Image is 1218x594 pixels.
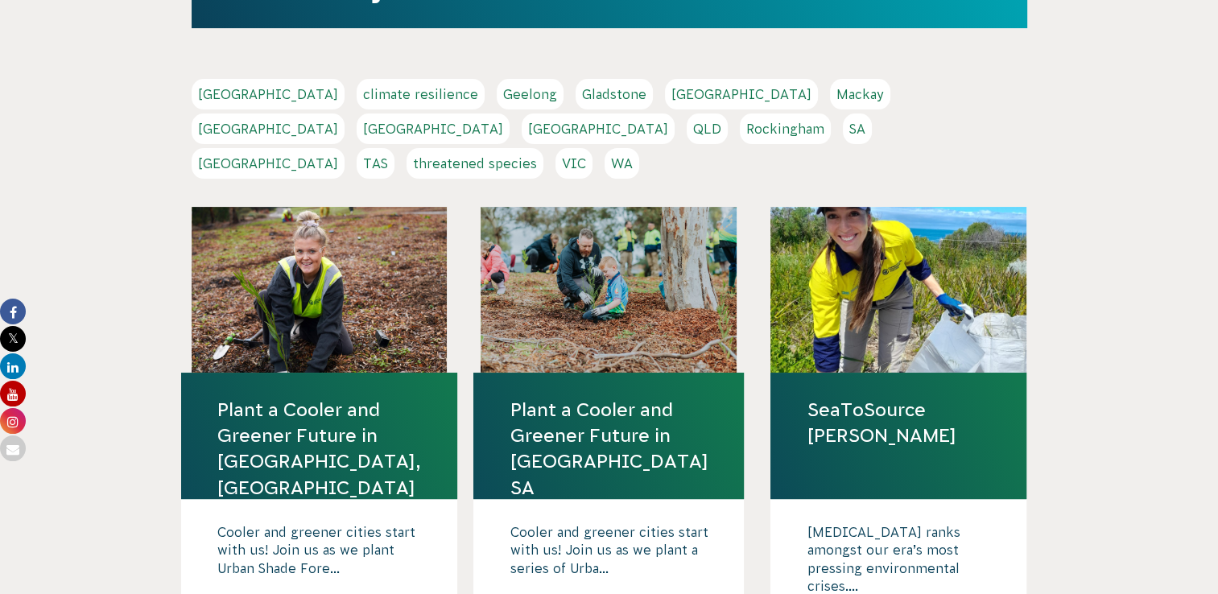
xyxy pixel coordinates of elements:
[522,113,675,144] a: [GEOGRAPHIC_DATA]
[605,148,639,179] a: WA
[555,148,592,179] a: VIC
[576,79,653,109] a: Gladstone
[510,397,708,501] a: Plant a Cooler and Greener Future in [GEOGRAPHIC_DATA] SA
[740,113,831,144] a: Rockingham
[665,79,818,109] a: [GEOGRAPHIC_DATA]
[217,397,421,501] a: Plant a Cooler and Greener Future in [GEOGRAPHIC_DATA], [GEOGRAPHIC_DATA]
[807,397,990,448] a: SeaToSource [PERSON_NAME]
[843,113,872,144] a: SA
[687,113,728,144] a: QLD
[830,79,890,109] a: Mackay
[357,113,510,144] a: [GEOGRAPHIC_DATA]
[357,148,394,179] a: TAS
[357,79,485,109] a: climate resilience
[192,148,345,179] a: [GEOGRAPHIC_DATA]
[192,79,345,109] a: [GEOGRAPHIC_DATA]
[407,148,543,179] a: threatened species
[497,79,564,109] a: Geelong
[192,113,345,144] a: [GEOGRAPHIC_DATA]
